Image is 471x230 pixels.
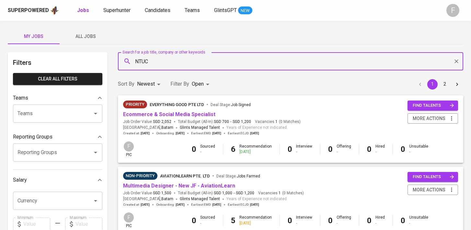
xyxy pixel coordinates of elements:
span: GlintsGPT [214,7,237,13]
div: Unsuitable [409,215,428,226]
span: Clear All filters [18,75,97,83]
button: Go to next page [452,79,462,90]
div: Teams [13,91,102,104]
span: Earliest ECJD : [228,131,259,136]
div: - [409,149,428,155]
span: Job Order Value [123,119,171,125]
span: Onboarding : [156,202,185,207]
span: [DATE] [176,202,185,207]
span: more actions [413,186,445,194]
span: Total Budget (All-In) [178,119,251,125]
span: 1 [278,190,281,196]
span: 1 [274,119,278,125]
div: - [200,221,215,226]
span: SGD 1,000 [214,190,232,196]
span: [DATE] [212,131,221,136]
div: Recommendation [239,144,272,155]
span: Aviationlearn Pte. Ltd [160,174,210,178]
b: 0 [192,145,196,154]
span: Created at : [123,131,150,136]
span: [DATE] [141,202,150,207]
span: - [234,190,235,196]
span: Glints Managed Talent [180,125,220,130]
button: more actions [408,185,458,195]
p: Teams [13,94,28,102]
b: 0 [367,145,372,154]
span: Earliest ECJD : [228,202,259,207]
div: - [296,149,312,155]
span: Vacancies ( 0 Matches ) [255,119,301,125]
button: find talents [408,101,458,111]
span: SGD 1,200 [236,190,254,196]
span: more actions [413,115,445,123]
div: [DATE] [239,221,272,226]
div: Unsuitable [409,144,428,155]
span: NEW [238,7,252,14]
div: Open [192,78,212,90]
div: Hired [375,215,385,226]
div: F [123,141,134,152]
div: - [337,149,351,155]
span: [DATE] [212,202,221,207]
span: Non-Priority [123,173,157,179]
div: Sourced [200,144,215,155]
span: Glints Managed Talent [180,197,220,201]
span: Priority [123,101,147,108]
span: find talents [413,102,454,109]
div: - [337,221,351,226]
div: Superpowered [8,7,49,14]
div: - [296,221,312,226]
button: page 1 [427,79,438,90]
a: Jobs [77,6,90,15]
span: Years of Experience not indicated. [226,125,288,131]
b: 6 [231,145,235,154]
span: Vacancies ( 0 Matches ) [258,190,304,196]
div: F [446,4,459,17]
span: Total Budget (All-In) [178,190,254,196]
span: - [230,119,231,125]
img: app logo [50,6,59,15]
button: Clear [452,57,461,66]
span: Onboarding : [156,131,185,136]
b: 5 [231,216,235,225]
p: Sort By [118,80,134,88]
div: - [200,149,215,155]
span: Teams [185,7,200,13]
span: Deal Stage : [216,174,260,178]
b: 0 [401,145,405,154]
span: My Jobs [12,32,56,41]
span: Deal Stage : [211,103,251,107]
button: more actions [408,113,458,124]
a: Candidates [145,6,172,15]
b: 0 [367,216,372,225]
div: New Job received from Demand Team [123,101,147,108]
button: Open [91,196,100,205]
div: Interview [296,144,312,155]
a: Ecommerce & Social Media Specialist [123,111,215,117]
span: [DATE] [141,131,150,136]
span: Years of Experience not indicated. [226,196,288,202]
span: Job Order Value [123,190,171,196]
button: Open [91,109,100,118]
p: Reporting Groups [13,133,52,141]
b: 0 [328,145,333,154]
button: Go to page 2 [440,79,450,90]
a: GlintsGPT NEW [214,6,252,15]
span: SGD 1,200 [233,119,251,125]
span: find talents [413,173,454,181]
span: Jobs Farmed [237,174,260,178]
span: [DATE] [250,202,259,207]
span: [GEOGRAPHIC_DATA] , [123,125,173,131]
div: Offering [337,215,351,226]
div: Reporting Groups [13,130,102,143]
a: Multimedia Designer - New JF - AviationLearn [123,183,235,189]
div: [DATE] [239,149,272,155]
span: Earliest EMD : [191,202,221,207]
div: Interview [296,215,312,226]
b: 0 [328,216,333,225]
b: Jobs [77,7,89,13]
a: Superhunter [103,6,132,15]
div: - [409,221,428,226]
h6: Filters [13,57,102,68]
div: Hired [375,144,385,155]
